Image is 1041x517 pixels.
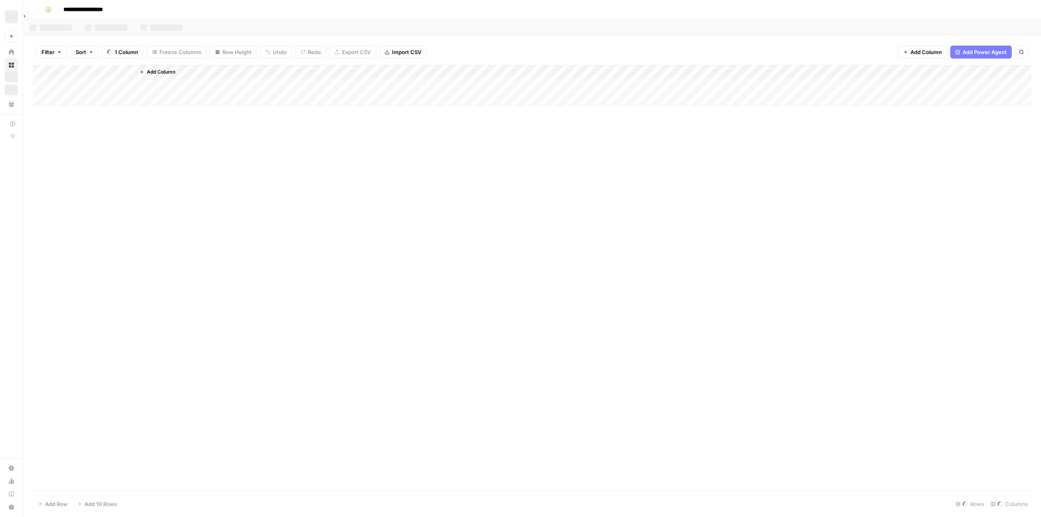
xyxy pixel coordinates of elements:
button: Export CSV [329,46,376,59]
button: Add 10 Rows [72,497,122,510]
span: Add Power Agent [963,48,1007,56]
div: Rows [952,497,987,510]
button: Sort [70,46,99,59]
div: Columns [987,497,1031,510]
a: Browse [5,59,18,72]
span: Add 10 Rows [85,500,117,508]
button: Filter [36,46,67,59]
a: Learning Hub [5,488,18,501]
span: 1 Column [115,48,138,56]
span: Freeze Columns [159,48,201,56]
button: Redo [295,46,326,59]
a: Settings [5,462,18,475]
span: Export CSV [342,48,371,56]
button: Freeze Columns [147,46,207,59]
span: Add Column [910,48,942,56]
span: Undo [273,48,287,56]
button: Add Column [898,46,947,59]
span: Filter [41,48,54,56]
button: Help + Support [5,501,18,514]
button: Import CSV [379,46,427,59]
a: Your Data [5,98,18,111]
button: 1 Column [102,46,144,59]
span: Sort [76,48,86,56]
button: Add Row [33,497,72,510]
span: Add Column [147,68,175,76]
button: Undo [260,46,292,59]
span: Import CSV [392,48,421,56]
button: Add Power Agent [950,46,1012,59]
span: Add Row [45,500,68,508]
a: Usage [5,475,18,488]
button: Add Column [136,67,179,77]
span: Redo [308,48,321,56]
button: Row Height [210,46,257,59]
span: Row Height [222,48,252,56]
a: Home [5,46,18,59]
